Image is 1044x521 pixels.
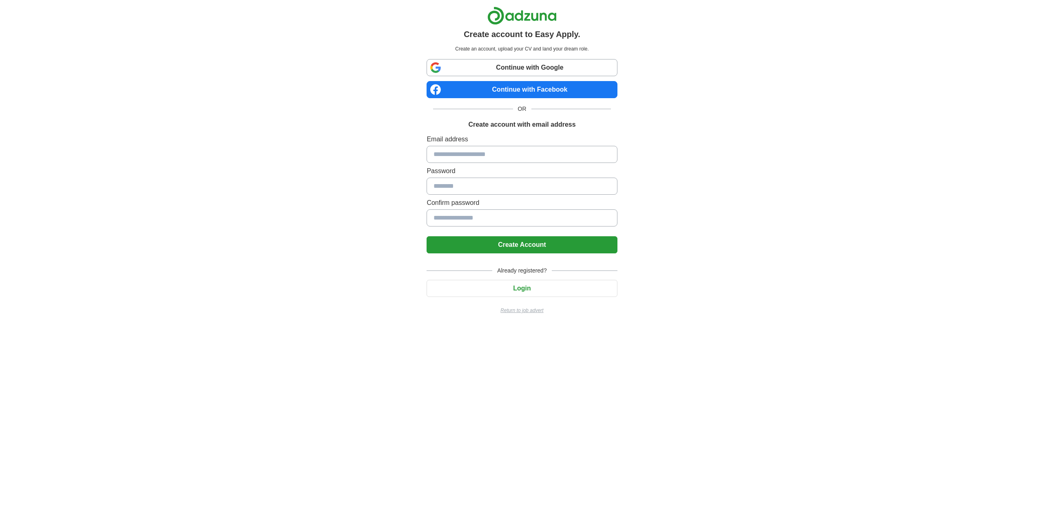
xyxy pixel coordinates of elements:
a: Return to job advert [427,307,617,314]
button: Login [427,280,617,297]
h1: Create account with email address [468,120,575,130]
img: Adzuna logo [487,7,557,25]
span: OR [513,105,531,113]
a: Continue with Facebook [427,81,617,98]
label: Confirm password [427,198,617,208]
p: Create an account, upload your CV and land your dream role. [428,45,615,53]
label: Email address [427,134,617,144]
h1: Create account to Easy Apply. [464,28,580,40]
a: Continue with Google [427,59,617,76]
a: Login [427,285,617,292]
span: Already registered? [492,266,551,275]
label: Password [427,166,617,176]
button: Create Account [427,236,617,253]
